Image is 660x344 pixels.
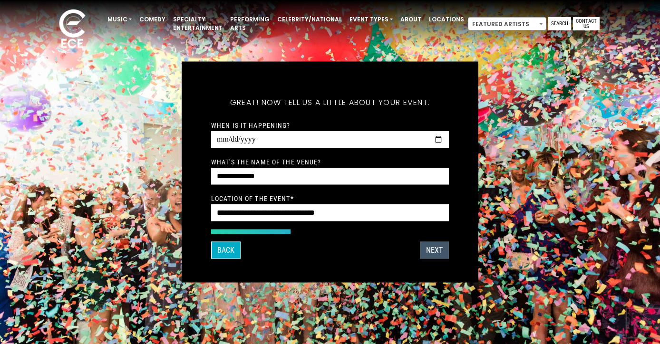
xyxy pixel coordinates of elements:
img: ece_new_logo_whitev2-1.png [49,7,96,53]
span: Featured Artists [468,18,546,31]
a: Comedy [136,11,169,28]
button: Back [211,242,241,259]
a: Locations [425,11,468,28]
h5: Great! Now tell us a little about your event. [211,86,449,120]
label: Location of the event [211,194,294,203]
button: Next [420,242,449,259]
a: Music [104,11,136,28]
a: Event Types [346,11,397,28]
a: Celebrity/National [273,11,346,28]
a: About [397,11,425,28]
a: Specialty Entertainment [169,11,226,36]
label: When is it happening? [211,121,291,130]
a: Performing Arts [226,11,273,36]
a: Search [548,17,571,30]
label: What's the name of the venue? [211,158,321,166]
span: Featured Artists [468,17,546,30]
a: Contact Us [573,17,600,30]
